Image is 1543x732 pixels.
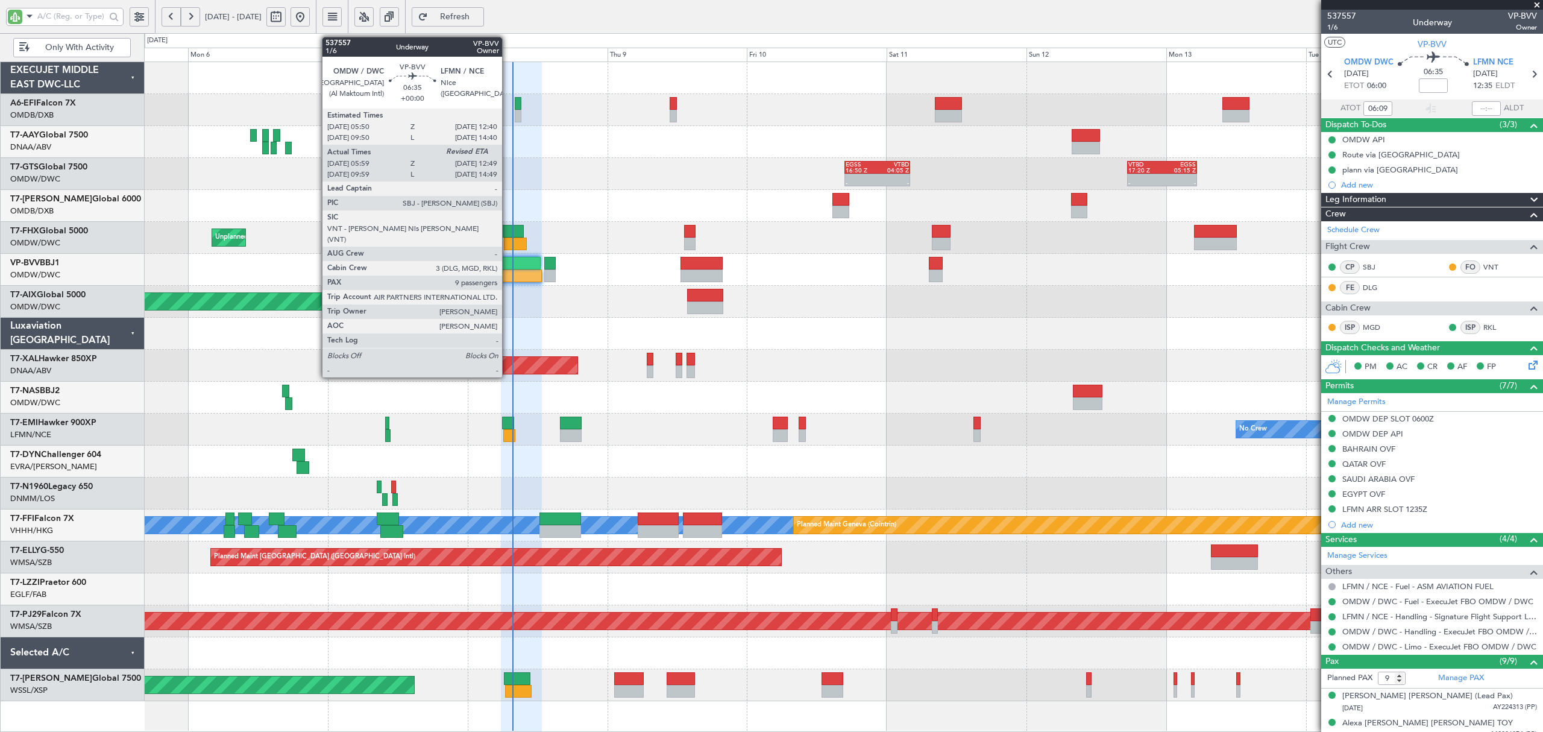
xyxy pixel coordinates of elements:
[10,578,40,587] span: T7-LZZI
[10,525,53,536] a: VHHH/HKG
[10,450,101,459] a: T7-DYNChallenger 604
[1324,37,1345,48] button: UTC
[1413,16,1452,29] div: Underway
[13,38,131,57] button: Only With Activity
[1325,379,1354,393] span: Permits
[1344,80,1364,92] span: ETOT
[10,429,51,440] a: LFMN/NCE
[10,514,74,523] a: T7-FFIFalcon 7X
[846,168,878,174] div: 16:50 Z
[10,450,41,459] span: T7-DYN
[878,180,910,186] div: -
[10,610,42,619] span: T7-PJ29
[215,229,394,247] div: Unplanned Maint [GEOGRAPHIC_DATA] (Al Maktoum Intl)
[1363,282,1390,293] a: DLG
[10,131,39,139] span: T7-AAY
[463,162,496,168] div: EGSS
[1473,80,1492,92] span: 12:35
[1341,180,1537,190] div: Add new
[1128,162,1162,168] div: VTBD
[1239,420,1267,438] div: No Crew
[1162,168,1196,174] div: 05:15 Z
[10,365,51,376] a: DNAA/ABV
[1363,101,1392,116] input: --:--
[10,546,64,555] a: T7-ELLYG-550
[1128,180,1162,186] div: -
[1325,193,1386,207] span: Leg Information
[1508,10,1537,22] span: VP-BVV
[1162,180,1196,186] div: -
[10,674,92,683] span: T7-[PERSON_NAME]
[10,621,52,632] a: WMSA/SZB
[10,110,54,121] a: OMDB/DXB
[1500,118,1517,131] span: (3/3)
[430,13,480,21] span: Refresh
[1340,281,1360,294] div: FE
[10,355,97,363] a: T7-XALHawker 850XP
[1342,459,1386,469] div: QATAR OVF
[1342,474,1415,484] div: SAUDI ARABIA OVF
[1363,262,1390,273] a: SBJ
[1424,66,1443,78] span: 06:35
[1472,101,1501,116] input: --:--
[331,356,457,374] div: [PERSON_NAME] ([PERSON_NAME] Intl)
[1342,596,1533,607] a: OMDW / DWC - Fuel - ExecuJet FBO OMDW / DWC
[1340,321,1360,334] div: ISP
[1500,532,1517,545] span: (4/4)
[1325,565,1352,579] span: Others
[1504,103,1524,115] span: ALDT
[1325,655,1339,669] span: Pax
[1473,68,1498,80] span: [DATE]
[1342,626,1537,637] a: OMDW / DWC - Handling - ExecuJet FBO OMDW / DWC
[1342,165,1458,175] div: plann via [GEOGRAPHIC_DATA]
[1500,655,1517,667] span: (9/9)
[1341,520,1537,530] div: Add new
[1460,260,1480,274] div: FO
[429,162,462,168] div: VTBD
[10,387,60,395] a: T7-NASBBJ2
[1026,48,1166,62] div: Sun 12
[10,142,51,153] a: DNAA/ABV
[1327,224,1380,236] a: Schedule Crew
[1325,533,1357,547] span: Services
[10,301,60,312] a: OMDW/DWC
[1487,361,1496,373] span: FP
[10,589,46,600] a: EGLF/FAB
[432,180,465,186] div: 17:42 Z
[10,163,39,171] span: T7-GTS
[1327,550,1387,562] a: Manage Services
[10,578,86,587] a: T7-LZZIPraetor 600
[10,482,93,491] a: T7-N1960Legacy 650
[147,36,168,46] div: [DATE]
[747,48,887,62] div: Fri 10
[468,48,608,62] div: Wed 8
[10,195,92,203] span: T7-[PERSON_NAME]
[1344,57,1394,69] span: OMDW DWC
[10,195,141,203] a: T7-[PERSON_NAME]Global 6000
[10,674,141,683] a: T7-[PERSON_NAME]Global 7500
[1342,704,1363,713] span: [DATE]
[1438,672,1484,684] a: Manage PAX
[10,291,37,299] span: T7-AIX
[1342,414,1434,424] div: OMDW DEP SLOT 0600Z
[32,43,127,52] span: Only With Activity
[1325,301,1371,315] span: Cabin Crew
[1128,168,1162,174] div: 17:20 Z
[10,482,48,491] span: T7-N1960
[10,546,40,555] span: T7-ELLY
[10,397,60,408] a: OMDW/DWC
[1342,611,1537,622] a: LFMN / NCE - Handling - Signature Flight Support LFMN / NCE
[608,48,747,62] div: Thu 9
[1363,322,1390,333] a: MGD
[1327,396,1386,408] a: Manage Permits
[1325,341,1440,355] span: Dispatch Checks and Weather
[1483,322,1510,333] a: RKL
[846,162,878,168] div: EGSS
[10,99,76,107] a: A6-EFIFalcon 7X
[10,99,36,107] span: A6-EFI
[1340,103,1360,115] span: ATOT
[37,7,105,25] input: A/C (Reg. or Type)
[10,493,55,504] a: DNMM/LOS
[887,48,1026,62] div: Sat 11
[10,387,40,395] span: T7-NAS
